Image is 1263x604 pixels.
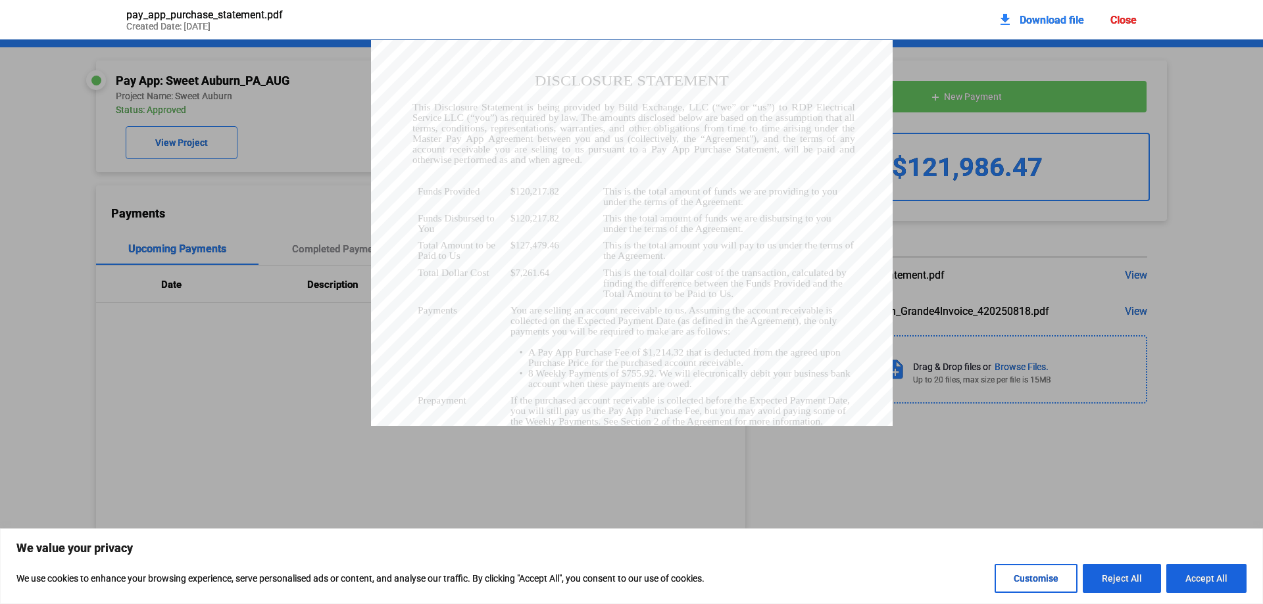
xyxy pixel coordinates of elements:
[126,9,631,21] div: pay_app_purchase_statement.pdf
[629,124,651,133] span: other
[412,113,441,123] span: Service
[499,155,508,165] span: as
[588,145,625,154] span: pursuant
[694,145,731,154] span: Purchase
[491,124,556,133] span: representations,
[772,103,775,112] span: )
[716,103,736,112] span: “we”
[609,124,625,133] span: and
[528,369,851,379] span: 8 Weekly Payments of $755.92. We will electronically debit your business bank
[412,134,441,144] span: Master
[603,187,837,197] span: This is the total amount of funds we are providing to you
[418,268,489,278] span: Total Dollar Cost
[753,103,772,112] span: “us”
[510,155,526,165] span: and
[1083,564,1161,593] button: Reject All
[595,134,610,144] span: and
[561,113,578,123] span: law.
[603,197,743,207] span: under the terms of the Agreement.
[840,134,855,144] span: any
[603,279,843,289] span: finding the difference between the Funds Provided and the
[839,145,855,154] span: and
[997,12,1013,28] mat-icon: download
[495,145,510,154] span: you
[418,396,466,406] span: Prepayment
[449,145,490,154] span: receivable
[749,124,758,133] span: to
[510,187,559,197] span: $120,217.82
[603,289,733,299] span: Total Amount to be Paid to Us.
[444,113,464,123] span: LLC
[705,113,718,123] span: are
[842,124,854,133] span: the
[600,113,635,123] span: amounts
[16,570,705,586] p: We use cookies to enhance your browsing experience, serve personalised ads or content, and analys...
[762,124,780,133] span: time
[672,145,690,154] span: App
[537,134,571,144] span: between
[514,145,527,154] span: are
[528,155,550,165] span: when
[618,103,638,112] span: Billd
[654,124,700,133] span: obligations
[605,103,614,112] span: by
[784,145,799,154] span: will
[575,134,591,144] span: you
[800,134,823,144] span: terms
[467,113,470,123] span: (
[470,113,495,123] span: “you”
[816,103,855,112] span: Electrical
[701,134,754,144] span: “Agreement”
[642,145,647,154] span: a
[562,145,570,154] span: to
[630,145,638,154] span: to
[494,113,497,123] span: )
[528,379,692,389] span: account when these payments are owed.
[817,145,835,154] span: paid
[528,348,841,358] span: A Pay App Purchase Fee of $1,214.32 that is deducted from the agreed upon
[510,268,549,278] span: $7,261.64
[16,540,1247,556] p: We value your privacy
[532,145,557,154] span: selling
[510,396,850,406] span: If the purchased account receivable is collected before the Expected Payment Date,
[747,113,757,123] span: on
[537,103,560,112] span: being
[753,134,759,144] span: ),
[689,103,708,112] span: LLC
[791,103,812,112] span: RDP
[995,564,1077,593] button: Customise
[510,306,833,315] span: You are selling an account receivable to us. Assuming the account receivable is
[527,103,533,112] span: is
[488,134,533,144] span: Agreement
[814,124,838,133] span: under
[418,306,457,315] span: Payments
[763,134,779,144] span: and
[826,113,842,123] span: that
[564,103,601,112] span: provided
[510,316,837,326] span: collected on the Expected Payment Date (as defined in the Agreement), the only
[434,103,478,112] span: Disclosure
[845,113,854,123] span: all
[466,134,484,144] span: App
[704,124,724,133] span: from
[728,124,745,133] span: time
[1166,564,1247,593] button: Accept All
[683,134,696,144] span: the
[511,113,545,123] span: required
[603,241,854,250] span: This is the total amount you will pay to us under the terms of
[510,214,559,223] span: $120,217.82
[535,74,729,88] span: DISCLOSURE STATEMENT
[510,406,846,416] span: you will still pay us the Pay App Purchase Fee, but you may avoid paying some of
[510,241,559,250] span: $127,479.46
[553,155,582,165] span: agreed.
[827,134,835,144] span: of
[603,251,666,261] span: the Agreement.
[418,241,495,250] span: Total Amount to be
[510,417,823,427] span: the Weekly Payments. See Section 2 of the Agreement for more information.
[412,124,438,133] span: terms,
[678,113,703,123] span: below
[603,268,847,278] span: This is the total dollar cost of the transaction, calculated by
[575,145,584,154] span: us
[412,155,452,165] span: otherwise
[642,103,685,112] span: Exchange,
